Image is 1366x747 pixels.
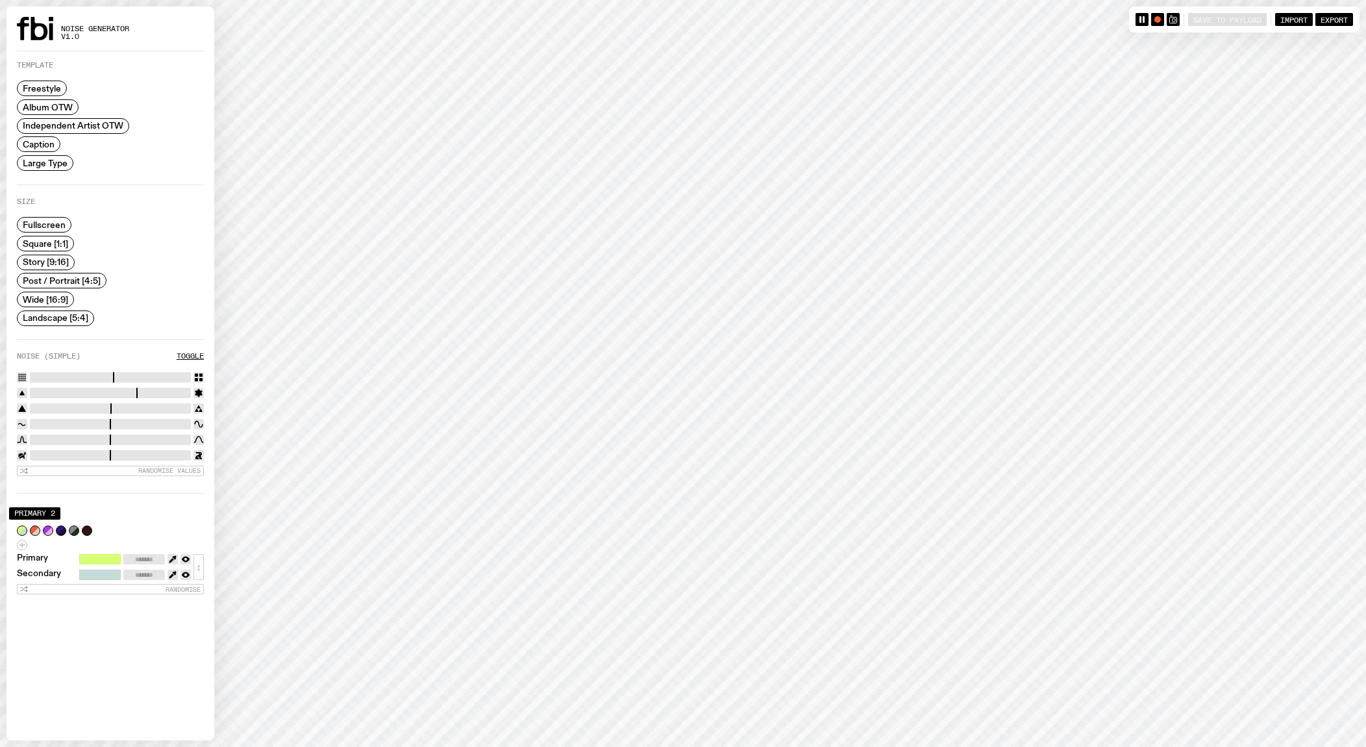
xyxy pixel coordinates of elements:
button: Randomise Values [17,466,204,476]
span: Export [1321,15,1348,23]
span: Primary 2 [14,510,55,517]
span: Noise Generator [61,25,129,32]
span: Fullscreen [23,220,66,230]
label: Template [17,62,53,69]
span: Randomise Values [138,467,201,474]
span: Landscape [5:4] [23,313,88,323]
button: Save to Payload [1188,13,1267,26]
span: v1.0 [61,33,129,40]
label: Noise (Simple) [17,353,81,360]
label: Secondary [17,570,61,580]
span: Save to Payload [1193,15,1261,23]
span: Square [1:1] [23,238,68,248]
button: Export [1315,13,1353,26]
span: Import [1280,15,1308,23]
label: Primary [17,554,48,564]
span: Randomise [166,586,201,593]
span: Wide [16:9] [23,294,68,304]
span: Independent Artist OTW [23,121,123,131]
span: Freestyle [23,84,61,94]
button: Toggle [177,353,204,360]
label: Colour [17,507,44,514]
label: Size [17,198,35,205]
span: Story [9:16] [23,257,69,267]
span: Caption [23,140,55,149]
span: Post / Portrait [4:5] [23,276,101,286]
span: Album OTW [23,102,73,112]
button: ↕ [193,554,204,580]
span: Large Type [23,158,68,168]
button: Randomise [17,584,204,594]
button: Import [1275,13,1313,26]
